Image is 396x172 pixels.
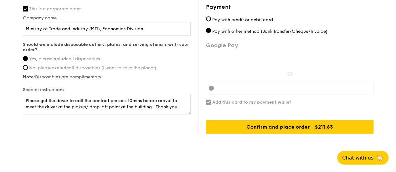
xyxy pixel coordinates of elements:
[376,154,383,161] span: 🦙
[29,56,101,61] span: Yes, please all disposables.
[23,6,28,11] input: This is a corporate order
[342,155,373,161] span: Chat with us
[212,17,273,22] span: Pay with credit or debit card
[52,56,69,61] strong: include
[206,2,373,11] h4: Payment
[206,120,373,134] div: Confirm and place order - $211.63
[29,6,81,12] span: This is a corporate order
[206,16,211,21] input: Pay with credit or debit card
[212,28,327,34] span: Pay with other method (Bank transfer/Cheque/Invoice)
[23,87,191,92] label: Special instructions
[23,65,28,70] input: No, pleaseexcludeall disposables (I want to save the planet).
[23,74,35,80] strong: Note:
[23,74,191,80] label: Disposables are complimentary.
[23,15,191,21] label: Company name
[23,56,28,61] input: Yes, pleaseincludeall disposables.
[23,42,189,52] strong: Should we include disposable cutlery, plates, and serving utensils with your order?
[29,65,157,71] span: No, please all disposables (I want to save the planet).
[337,151,388,165] button: Chat with us🦙
[206,28,211,33] input: Pay with other method (Bank transfer/Cheque/Invoice)
[52,65,69,71] strong: exclude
